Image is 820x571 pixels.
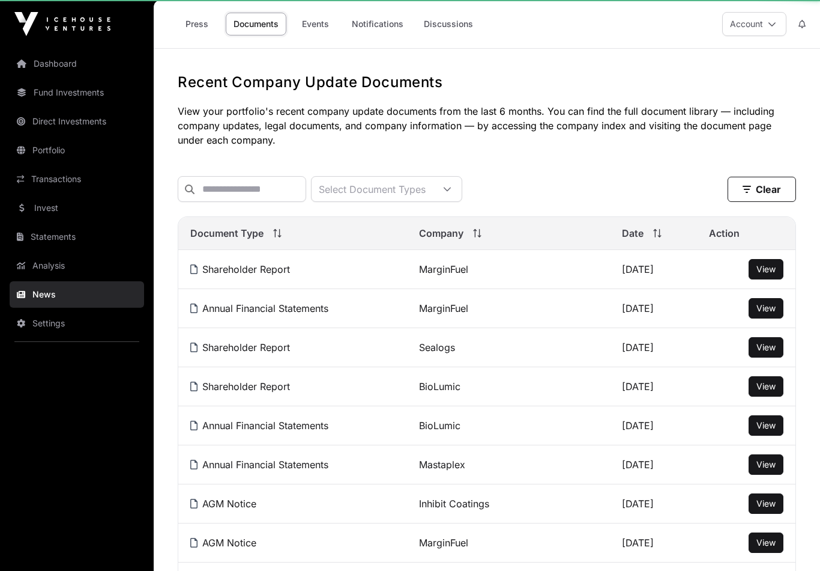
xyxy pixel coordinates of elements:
[749,533,783,553] button: View
[10,137,144,163] a: Portfolio
[190,263,290,275] a: Shareholder Report
[756,342,776,352] span: View
[226,13,286,35] a: Documents
[178,104,796,147] p: View your portfolio's recent company update documents from the last 6 months. You can find the fu...
[419,537,468,549] a: MarginFuel
[756,498,776,508] span: View
[749,454,783,475] button: View
[173,13,221,35] a: Press
[10,310,144,337] a: Settings
[190,420,328,432] a: Annual Financial Statements
[756,459,776,469] span: View
[178,73,796,92] h1: Recent Company Update Documents
[190,537,256,549] a: AGM Notice
[756,264,776,274] span: View
[10,50,144,77] a: Dashboard
[419,263,468,275] a: MarginFuel
[419,459,465,471] a: Mastaplex
[419,302,468,314] a: MarginFuel
[419,380,460,392] a: BioLumic
[190,380,290,392] a: Shareholder Report
[756,303,776,313] span: View
[344,13,411,35] a: Notifications
[756,537,776,549] a: View
[10,281,144,308] a: News
[749,493,783,514] button: View
[756,420,776,430] span: View
[760,513,820,571] iframe: Chat Widget
[749,337,783,358] button: View
[416,13,481,35] a: Discussions
[622,226,644,240] span: Date
[709,226,740,240] span: Action
[10,224,144,250] a: Statements
[756,381,776,391] span: View
[756,380,776,392] a: View
[756,459,776,471] a: View
[190,459,328,471] a: Annual Financial Statements
[749,259,783,279] button: View
[14,12,110,36] img: Icehouse Ventures Logo
[10,108,144,135] a: Direct Investments
[749,415,783,436] button: View
[756,498,776,510] a: View
[722,12,786,36] button: Account
[749,298,783,319] button: View
[419,341,455,353] a: Sealogs
[190,341,290,353] a: Shareholder Report
[190,302,328,314] a: Annual Financial Statements
[756,302,776,314] a: View
[10,79,144,106] a: Fund Investments
[756,263,776,275] a: View
[419,420,460,432] a: BioLumic
[728,177,796,202] button: Clear
[10,166,144,192] a: Transactions
[190,226,264,240] span: Document Type
[756,341,776,353] a: View
[610,367,697,406] td: [DATE]
[610,328,697,367] td: [DATE]
[610,250,697,289] td: [DATE]
[610,524,697,563] td: [DATE]
[749,376,783,397] button: View
[610,484,697,524] td: [DATE]
[756,537,776,548] span: View
[756,420,776,432] a: View
[610,289,697,328] td: [DATE]
[10,252,144,279] a: Analysis
[291,13,339,35] a: Events
[10,195,144,221] a: Invest
[419,226,463,240] span: Company
[419,498,489,510] a: Inhibit Coatings
[312,177,433,201] div: Select Document Types
[610,445,697,484] td: [DATE]
[610,406,697,445] td: [DATE]
[190,498,256,510] a: AGM Notice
